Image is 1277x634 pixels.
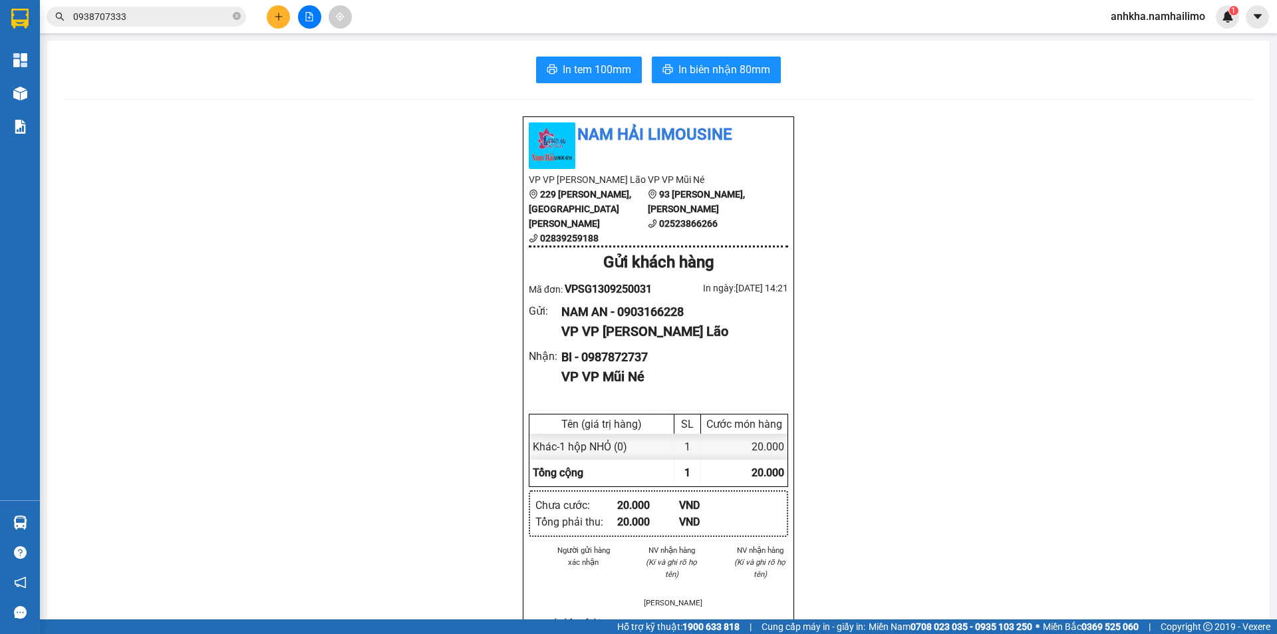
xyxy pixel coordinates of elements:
li: NV nhận hàng [732,544,788,556]
i: (Kí và ghi rõ họ tên) [734,557,785,579]
span: anhkha.namhailimo [1100,8,1216,25]
div: Mã đơn: [529,281,658,297]
span: environment [648,190,657,199]
img: logo-vxr [11,9,29,29]
span: | [1149,619,1151,634]
span: plus [274,12,283,21]
span: aim [335,12,345,21]
button: file-add [298,5,321,29]
span: caret-down [1252,11,1264,23]
span: message [14,606,27,619]
span: Hỗ trợ kỹ thuật: [617,619,740,634]
span: 1 [1231,6,1236,15]
b: 02523866266 [659,218,718,229]
span: Miền Nam [869,619,1032,634]
li: Nam Hải Limousine [529,122,788,148]
div: SL [678,418,697,430]
input: Tìm tên, số ĐT hoặc mã đơn [73,9,230,24]
span: close-circle [233,11,241,23]
li: VP VP Mũi Né [648,172,767,187]
div: NAM AN - 0903166228 [561,303,778,321]
span: Khác - 1 hộp NHỎ (0) [533,440,627,453]
span: 20.000 [752,466,784,479]
img: solution-icon [13,120,27,134]
strong: 0708 023 035 - 0935 103 250 [911,621,1032,632]
span: question-circle [14,546,27,559]
strong: 1900 633 818 [682,621,740,632]
span: copyright [1203,622,1212,631]
span: phone [648,219,657,228]
button: printerIn biên nhận 80mm [652,57,781,83]
button: caret-down [1246,5,1269,29]
div: 20.000 [617,497,679,514]
span: Tổng cộng [533,466,583,479]
span: Cung cấp máy in - giấy in: [762,619,865,634]
img: logo.jpg [529,122,575,169]
div: 20.000 [617,514,679,530]
div: Quy định nhận/gửi hàng : [529,617,788,629]
div: Cước món hàng [704,418,784,430]
span: ⚪️ [1036,624,1040,629]
span: environment [529,190,538,199]
i: (Kí và ghi rõ họ tên) [646,557,697,579]
button: printerIn tem 100mm [536,57,642,83]
span: In biên nhận 80mm [678,61,770,78]
b: 02839259188 [540,233,599,243]
li: VP VP [PERSON_NAME] Lão [529,172,648,187]
div: VP VP [PERSON_NAME] Lão [561,321,778,342]
img: dashboard-icon [13,53,27,67]
div: Tổng phải thu : [535,514,617,530]
div: Chưa cước : [535,497,617,514]
div: Gửi : [529,303,561,319]
div: VND [679,514,741,530]
div: Nhận : [529,348,561,365]
span: notification [14,576,27,589]
span: phone [529,234,538,243]
span: Miền Bắc [1043,619,1139,634]
sup: 1 [1229,6,1238,15]
div: 20.000 [701,434,787,460]
button: plus [267,5,290,29]
div: Gửi khách hàng [529,250,788,275]
span: printer [547,64,557,77]
button: aim [329,5,352,29]
div: BI - 0987872737 [561,348,778,367]
div: Tên (giá trị hàng) [533,418,670,430]
img: warehouse-icon [13,86,27,100]
li: Người gửi hàng xác nhận [555,544,612,568]
img: warehouse-icon [13,516,27,530]
li: NV nhận hàng [644,544,700,556]
span: printer [662,64,673,77]
div: In ngày: [DATE] 14:21 [658,281,788,295]
div: VND [679,497,741,514]
span: 1 [684,466,690,479]
span: | [750,619,752,634]
li: [PERSON_NAME] [644,597,700,609]
span: search [55,12,65,21]
strong: 0369 525 060 [1081,621,1139,632]
b: 229 [PERSON_NAME], [GEOGRAPHIC_DATA][PERSON_NAME] [529,189,631,229]
span: close-circle [233,12,241,20]
b: 93 [PERSON_NAME], [PERSON_NAME] [648,189,745,214]
span: file-add [305,12,314,21]
span: VPSG1309250031 [565,283,652,295]
img: icon-new-feature [1222,11,1234,23]
div: 1 [674,434,701,460]
span: In tem 100mm [563,61,631,78]
div: VP VP Mũi Né [561,367,778,387]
